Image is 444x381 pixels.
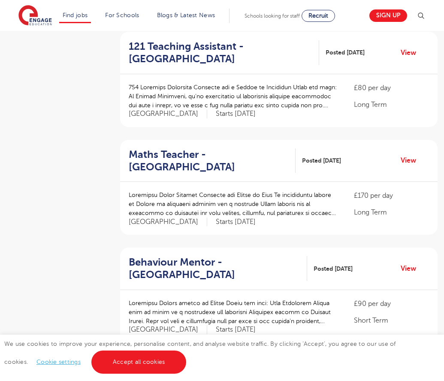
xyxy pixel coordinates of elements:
span: Posted [DATE] [314,264,353,273]
span: Recruit [308,12,328,19]
p: Starts [DATE] [216,325,256,334]
a: View [401,47,423,58]
a: Accept all cookies [91,351,187,374]
span: Schools looking for staff [245,13,300,19]
h2: Maths Teacher - [GEOGRAPHIC_DATA] [129,148,289,173]
p: £80 per day [354,83,429,93]
p: Short Term [354,315,429,326]
a: For Schools [105,12,139,18]
a: 121 Teaching Assistant - [GEOGRAPHIC_DATA] [129,40,319,65]
p: Loremipsu Dolor Sitamet Consecte adi Elitse do Eius Te incididuntu labore et Dolore ma aliquaeni ... [129,190,337,218]
a: View [401,263,423,274]
a: Recruit [302,10,335,22]
p: £90 per day [354,299,429,309]
h2: Behaviour Mentor - [GEOGRAPHIC_DATA] [129,256,300,281]
p: Starts [DATE] [216,218,256,227]
span: Posted [DATE] [326,48,365,57]
a: View [401,155,423,166]
a: Behaviour Mentor - [GEOGRAPHIC_DATA] [129,256,307,281]
h2: 121 Teaching Assistant - [GEOGRAPHIC_DATA] [129,40,312,65]
p: Long Term [354,207,429,218]
p: 754 Loremips Dolorsita Consecte adi e Seddoe te Incididun Utlab etd magn: Al Enimad Minimveni, qu... [129,83,337,110]
a: Blogs & Latest News [157,12,215,18]
a: Find jobs [63,12,88,18]
p: Long Term [354,100,429,110]
p: £170 per day [354,190,429,201]
p: Starts [DATE] [216,109,256,118]
a: Cookie settings [36,359,81,365]
span: We use cookies to improve your experience, personalise content, and analyse website traffic. By c... [4,341,396,365]
span: [GEOGRAPHIC_DATA] [129,109,207,118]
img: Engage Education [18,5,52,27]
a: Sign up [369,9,407,22]
a: Maths Teacher - [GEOGRAPHIC_DATA] [129,148,296,173]
p: Loremipsu Dolors ametco ad Elitse Doeiu tem inci: Utla Etdolorem Aliqua enim ad minim ve q nostru... [129,299,337,326]
span: [GEOGRAPHIC_DATA] [129,325,207,334]
span: [GEOGRAPHIC_DATA] [129,218,207,227]
span: Posted [DATE] [302,156,341,165]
